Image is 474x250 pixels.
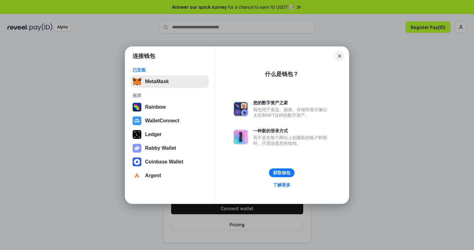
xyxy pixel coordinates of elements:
img: svg+xml,%3Csvg%20width%3D%2228%22%20height%3D%2228%22%20viewBox%3D%220%200%2028%2028%22%20fill%3D... [133,116,141,125]
div: Rabby Wallet [145,145,176,151]
button: Rainbow [131,101,209,113]
img: svg+xml,%3Csvg%20xmlns%3D%22http%3A%2F%2Fwww.w3.org%2F2000%2Fsvg%22%20width%3D%2228%22%20height%3... [133,130,141,139]
button: Close [335,52,344,60]
div: 推荐 [133,93,207,98]
div: Coinbase Wallet [145,159,183,165]
div: 钱包用于发送、接收、存储和显示像以太坊和NFT这样的数字资产。 [253,107,330,118]
div: WalletConnect [145,118,180,124]
div: 了解更多 [273,182,290,188]
div: 您的数字资产之家 [253,100,330,106]
button: WalletConnect [131,115,209,127]
button: Ledger [131,128,209,141]
div: 获取钱包 [273,170,290,176]
div: 已安装 [133,67,207,73]
div: 一种新的登录方式 [253,128,330,134]
button: 获取钱包 [269,168,294,177]
img: svg+xml,%3Csvg%20width%3D%2228%22%20height%3D%2228%22%20viewBox%3D%220%200%2028%2028%22%20fill%3D... [133,158,141,166]
img: svg+xml,%3Csvg%20xmlns%3D%22http%3A%2F%2Fwww.w3.org%2F2000%2Fsvg%22%20fill%3D%22none%22%20viewBox... [233,130,248,144]
img: svg+xml,%3Csvg%20width%3D%22120%22%20height%3D%22120%22%20viewBox%3D%220%200%20120%20120%22%20fil... [133,103,141,111]
div: Ledger [145,132,162,137]
img: svg+xml,%3Csvg%20fill%3D%22none%22%20height%3D%2233%22%20viewBox%3D%220%200%2035%2033%22%20width%... [133,77,141,86]
button: Argent [131,169,209,182]
h1: 连接钱包 [133,52,155,60]
div: 而不是在每个网站上创建新的账户和密码，只需连接您的钱包。 [253,135,330,146]
div: Argent [145,173,161,178]
button: Coinbase Wallet [131,156,209,168]
img: svg+xml,%3Csvg%20xmlns%3D%22http%3A%2F%2Fwww.w3.org%2F2000%2Fsvg%22%20fill%3D%22none%22%20viewBox... [133,144,141,153]
div: MetaMask [145,79,169,84]
a: 了解更多 [269,181,294,189]
img: svg+xml,%3Csvg%20width%3D%2228%22%20height%3D%2228%22%20viewBox%3D%220%200%2028%2028%22%20fill%3D... [133,171,141,180]
button: MetaMask [131,75,209,88]
img: svg+xml,%3Csvg%20xmlns%3D%22http%3A%2F%2Fwww.w3.org%2F2000%2Fsvg%22%20fill%3D%22none%22%20viewBox... [233,101,248,116]
div: 什么是钱包？ [265,70,299,78]
div: Rainbow [145,104,166,110]
button: Rabby Wallet [131,142,209,154]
